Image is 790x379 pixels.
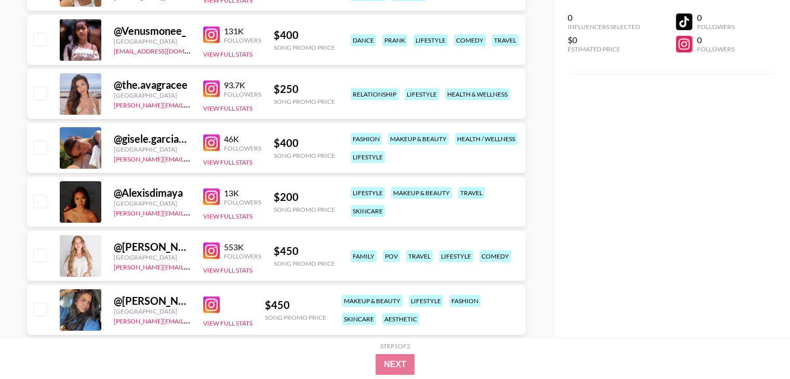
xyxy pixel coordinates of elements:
div: makeup & beauty [342,295,403,307]
div: $ 400 [274,137,335,150]
div: 46K [224,134,261,144]
div: 0 [568,12,640,23]
div: comedy [479,250,511,262]
button: View Full Stats [203,266,252,274]
button: Next [376,354,414,375]
div: [GEOGRAPHIC_DATA] [114,253,191,261]
a: [PERSON_NAME][EMAIL_ADDRESS][PERSON_NAME][DOMAIN_NAME] [114,207,317,217]
div: travel [406,250,433,262]
div: health / wellness [455,133,517,145]
div: Step 1 of 2 [380,342,410,350]
button: View Full Stats [203,104,252,112]
a: [PERSON_NAME][EMAIL_ADDRESS][DOMAIN_NAME] [114,153,267,163]
div: Song Promo Price [265,314,326,321]
div: skincare [351,205,385,217]
div: lifestyle [351,187,385,199]
div: family [351,250,377,262]
div: lifestyle [409,295,443,307]
div: 93.7K [224,80,261,90]
div: [GEOGRAPHIC_DATA] [114,37,191,45]
a: [PERSON_NAME][EMAIL_ADDRESS][DOMAIN_NAME] [114,261,267,271]
div: fashion [449,295,480,307]
img: Instagram [203,242,220,259]
div: [GEOGRAPHIC_DATA] [114,307,191,315]
div: relationship [351,88,398,100]
iframe: Drift Widget Chat Controller [738,327,778,367]
div: Song Promo Price [274,206,335,213]
div: skincare [342,313,376,325]
div: Influencers Selected [568,23,640,31]
div: @ Venusmonee_ [114,24,191,37]
div: $ 200 [274,191,335,204]
div: $ 450 [265,299,326,312]
div: @ [PERSON_NAME] [114,294,191,307]
div: 553K [224,242,261,252]
a: [PERSON_NAME][EMAIL_ADDRESS][PERSON_NAME][DOMAIN_NAME] [114,99,317,109]
div: travel [492,34,518,46]
div: $ 250 [274,83,335,96]
div: Estimated Price [568,45,640,53]
a: [EMAIL_ADDRESS][DOMAIN_NAME] [114,45,218,55]
div: Followers [224,252,261,260]
button: View Full Stats [203,50,252,58]
img: Instagram [203,80,220,97]
div: lifestyle [351,151,385,163]
div: Song Promo Price [274,98,335,105]
div: comedy [454,34,486,46]
div: Followers [224,90,261,98]
div: 131K [224,26,261,36]
div: 13K [224,188,261,198]
div: fashion [351,133,382,145]
img: Instagram [203,296,220,313]
div: Followers [224,36,261,44]
div: $0 [568,35,640,45]
div: Followers [224,144,261,152]
div: $ 450 [274,245,335,258]
div: [GEOGRAPHIC_DATA] [114,91,191,99]
div: Song Promo Price [274,152,335,159]
div: @ [PERSON_NAME].[PERSON_NAME] [114,240,191,253]
div: Followers [224,198,261,206]
a: [PERSON_NAME][EMAIL_ADDRESS][DOMAIN_NAME] [114,315,267,325]
div: 0 [697,12,734,23]
div: pov [383,250,400,262]
div: @ Alexisdimaya [114,186,191,199]
img: Instagram [203,26,220,43]
div: prank [382,34,407,46]
div: aesthetic [382,313,419,325]
div: dance [351,34,376,46]
div: Followers [697,45,734,53]
div: lifestyle [405,88,439,100]
div: @ gisele.garcia18 [114,132,191,145]
div: @ the.avagracee [114,78,191,91]
div: makeup & beauty [391,187,452,199]
div: Followers [697,23,734,31]
img: Instagram [203,134,220,151]
div: makeup & beauty [388,133,449,145]
div: travel [458,187,485,199]
div: lifestyle [439,250,473,262]
div: [GEOGRAPHIC_DATA] [114,199,191,207]
div: health & wellness [445,88,510,100]
div: Song Promo Price [274,260,335,267]
div: [GEOGRAPHIC_DATA] [114,145,191,153]
button: View Full Stats [203,158,252,166]
div: Song Promo Price [274,44,335,51]
div: $ 400 [274,29,335,42]
button: View Full Stats [203,212,252,220]
div: 0 [697,35,734,45]
div: lifestyle [413,34,448,46]
img: Instagram [203,188,220,205]
button: View Full Stats [203,319,252,327]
